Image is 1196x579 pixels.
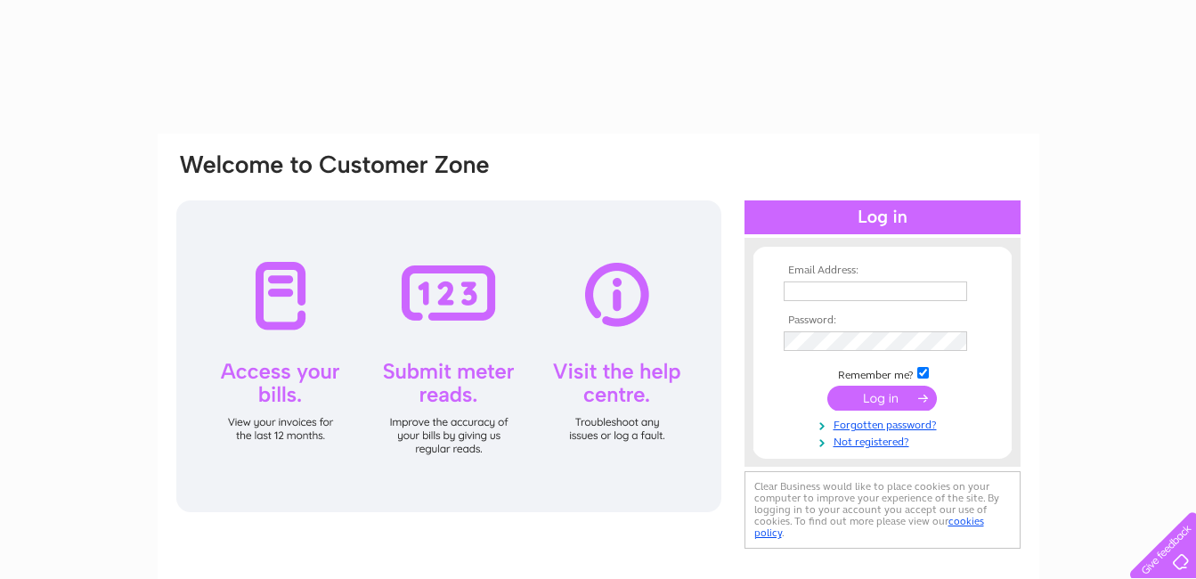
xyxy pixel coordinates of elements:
[784,415,986,432] a: Forgotten password?
[779,364,986,382] td: Remember me?
[784,432,986,449] a: Not registered?
[754,515,984,539] a: cookies policy
[827,386,937,411] input: Submit
[779,314,986,327] th: Password:
[744,471,1021,549] div: Clear Business would like to place cookies on your computer to improve your experience of the sit...
[779,265,986,277] th: Email Address:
